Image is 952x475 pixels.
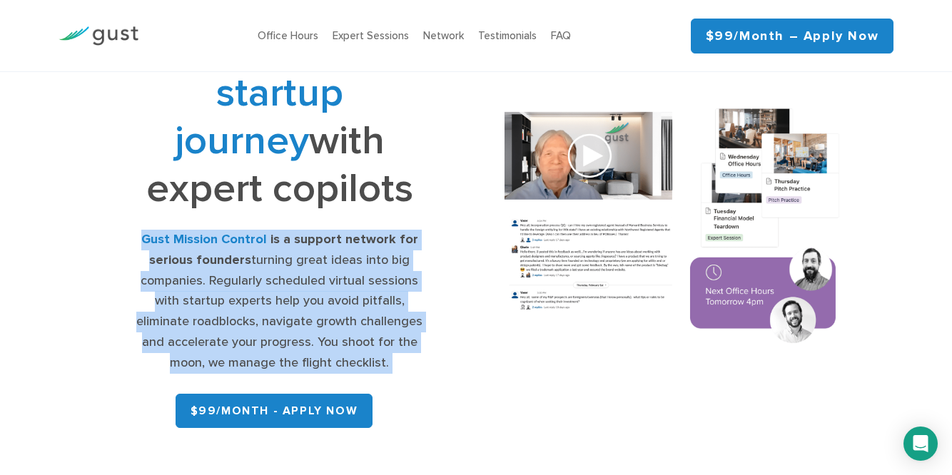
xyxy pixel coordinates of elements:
span: Navigate your startup journey [155,21,405,165]
a: $99/month – Apply Now [691,19,894,53]
strong: is a support network for serious founders [149,232,418,267]
a: Network [423,29,464,42]
a: Testimonials [478,29,537,42]
img: Gust Logo [59,26,138,46]
img: Composition of calendar events, a video call presentation, and chat rooms [487,95,858,360]
a: $99/month - APPLY NOW [176,394,373,428]
a: FAQ [551,29,571,42]
strong: Gust Mission Control [141,232,267,247]
a: Expert Sessions [333,29,409,42]
div: Open Intercom Messenger [903,427,938,461]
a: Office Hours [258,29,318,42]
div: turning great ideas into big companies. Regularly scheduled virtual sessions with startup experts... [131,230,428,374]
h1: with expert copilots [131,21,428,213]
